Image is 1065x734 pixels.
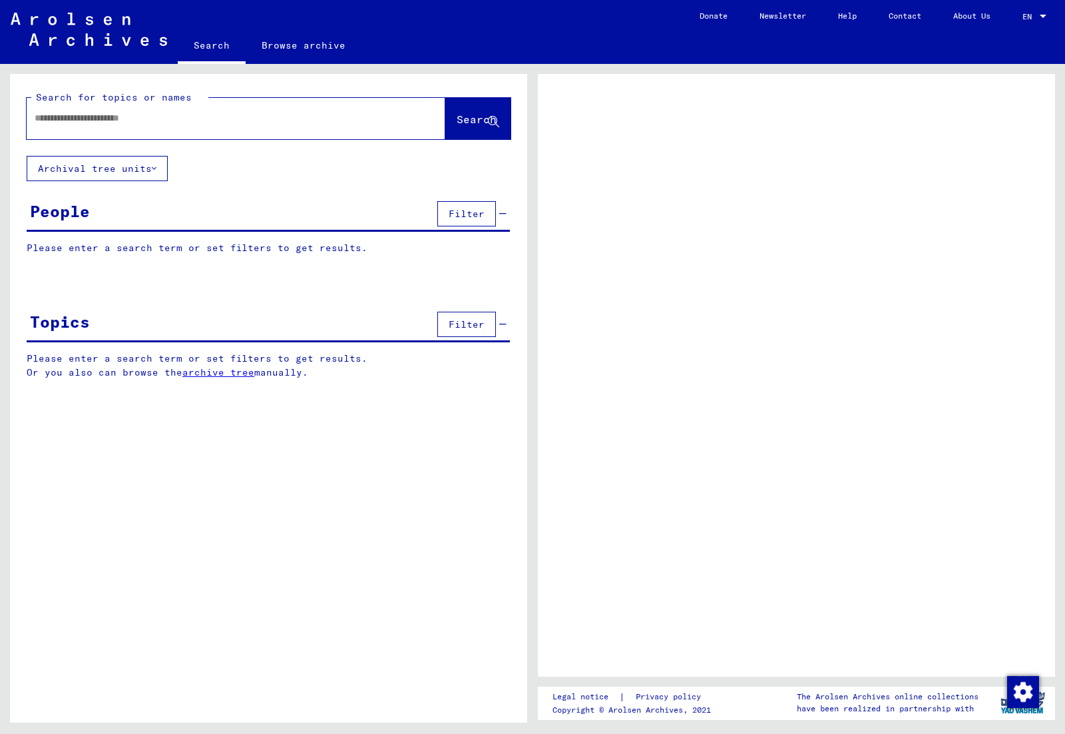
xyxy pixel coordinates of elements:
[11,13,167,46] img: Arolsen_neg.svg
[449,208,485,220] span: Filter
[552,690,717,704] div: |
[552,704,717,716] p: Copyright © Arolsen Archives, 2021
[457,113,497,126] span: Search
[36,91,192,103] mat-label: Search for topics or names
[449,318,485,330] span: Filter
[437,312,496,337] button: Filter
[27,352,511,380] p: Please enter a search term or set filters to get results. Or you also can browse the manually.
[27,156,168,181] button: Archival tree units
[27,241,510,255] p: Please enter a search term or set filters to get results.
[552,690,619,704] a: Legal notice
[437,201,496,226] button: Filter
[182,366,254,378] a: archive tree
[178,29,246,64] a: Search
[1022,12,1037,21] span: EN
[1007,676,1039,708] img: Change consent
[30,199,90,223] div: People
[797,691,978,703] p: The Arolsen Archives online collections
[625,690,717,704] a: Privacy policy
[246,29,361,61] a: Browse archive
[30,310,90,334] div: Topics
[998,686,1048,719] img: yv_logo.png
[445,98,511,139] button: Search
[797,703,978,715] p: have been realized in partnership with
